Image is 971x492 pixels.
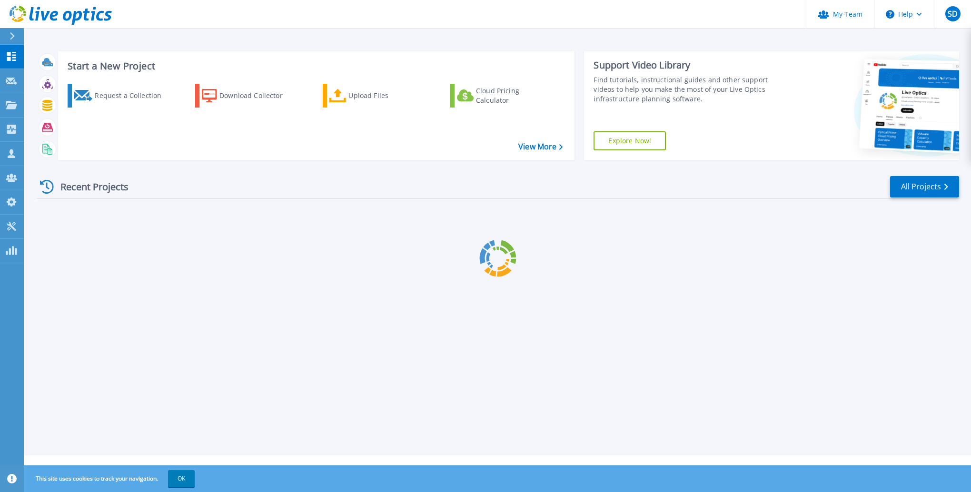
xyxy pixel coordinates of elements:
a: Cloud Pricing Calculator [450,84,556,108]
a: All Projects [890,176,959,197]
span: This site uses cookies to track your navigation. [26,470,195,487]
span: SD [948,10,958,18]
button: OK [168,470,195,487]
a: Explore Now! [594,131,666,150]
a: Download Collector [195,84,301,108]
h3: Start a New Project [68,61,563,71]
div: Download Collector [219,86,296,105]
div: Recent Projects [37,175,141,198]
div: Upload Files [348,86,425,105]
div: Cloud Pricing Calculator [476,86,552,105]
div: Find tutorials, instructional guides and other support videos to help you make the most of your L... [594,75,785,104]
a: View More [518,142,563,151]
a: Upload Files [323,84,429,108]
div: Request a Collection [95,86,171,105]
div: Support Video Library [594,59,785,71]
a: Request a Collection [68,84,174,108]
